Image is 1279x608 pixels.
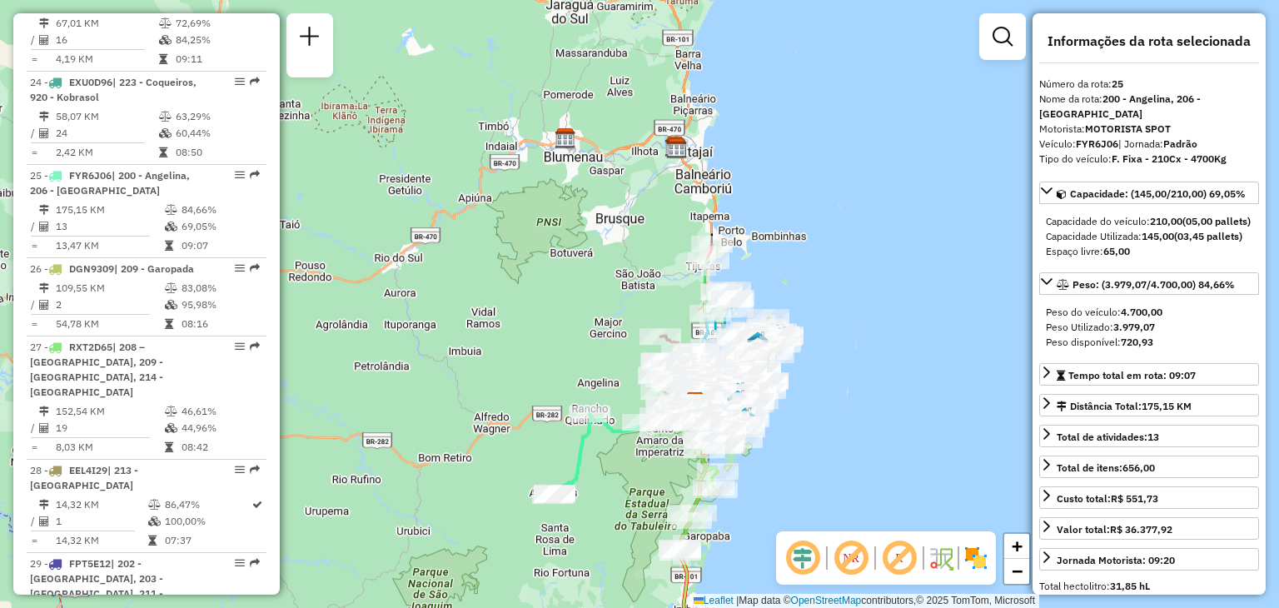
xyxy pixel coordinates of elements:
td: / [30,125,38,142]
strong: 13 [1147,431,1159,443]
td: 54,78 KM [55,316,164,332]
td: 14,32 KM [55,532,147,549]
td: / [30,218,38,235]
h4: Informações da rota selecionada [1039,33,1259,49]
td: = [30,144,38,161]
td: 100,00% [164,513,251,530]
i: Tempo total em rota [165,442,173,452]
strong: MOTORISTA SPOT [1085,122,1171,135]
span: | [736,595,739,606]
td: 63,29% [175,108,259,125]
td: / [30,297,38,313]
i: % de utilização do peso [165,406,177,416]
img: CDD Blumenau [555,127,576,149]
div: Peso Utilizado: [1046,320,1252,335]
td: = [30,237,38,254]
strong: (05,00 pallets) [1182,215,1251,227]
strong: 3.979,07 [1113,321,1155,333]
div: Distância Total: [1057,399,1192,414]
td: = [30,439,38,456]
td: = [30,316,38,332]
strong: Padrão [1163,137,1197,150]
em: Rota exportada [250,170,260,180]
span: 26 - [30,262,194,275]
em: Rota exportada [250,77,260,87]
a: Exibir filtros [986,20,1019,53]
td: 09:07 [181,237,260,254]
i: Distância Total [39,283,49,293]
div: Jornada Motorista: 09:20 [1057,553,1175,568]
td: 109,55 KM [55,280,164,297]
td: 152,54 KM [55,403,164,420]
strong: 31,85 hL [1110,580,1150,592]
img: 2311 - Warecloud Vargem do Bom Jesus [769,326,790,347]
td: 08:42 [181,439,260,456]
div: Número da rota: [1039,77,1259,92]
span: RXT2D65 [69,341,112,353]
strong: 656,00 [1122,461,1155,474]
i: Total de Atividades [39,222,49,232]
i: Tempo total em rota [148,536,157,546]
td: / [30,32,38,48]
span: | 200 - Angelina, 206 - [GEOGRAPHIC_DATA] [30,169,190,197]
td: 16 [55,32,158,48]
em: Rota exportada [250,263,260,273]
div: Espaço livre: [1046,244,1252,259]
span: Total de atividades: [1057,431,1159,443]
div: Capacidade do veículo: [1046,214,1252,229]
strong: 65,00 [1103,245,1130,257]
td: 72,69% [175,15,259,32]
em: Opções [235,77,245,87]
a: Tempo total em rota: 09:07 [1039,363,1259,386]
span: FYR6J06 [69,169,112,182]
i: Distância Total [39,112,49,122]
em: Rota exportada [250,558,260,568]
i: % de utilização da cubagem [165,222,177,232]
i: Distância Total [39,18,49,28]
i: Distância Total [39,205,49,215]
em: Opções [235,341,245,351]
a: Total de itens:656,00 [1039,456,1259,478]
td: 19 [55,420,164,436]
a: Nova sessão e pesquisa [293,20,326,57]
span: EXU0D96 [69,76,112,88]
i: Total de Atividades [39,300,49,310]
strong: F. Fixa - 210Cx - 4700Kg [1112,152,1227,165]
td: 69,05% [181,218,260,235]
td: 46,61% [181,403,260,420]
img: CDD Itajaí [664,136,686,157]
img: Fluxo de ruas [928,545,954,571]
td: 24 [55,125,158,142]
div: Capacidade Utilizada: [1046,229,1252,244]
td: 09:11 [175,51,259,67]
td: 2,42 KM [55,144,158,161]
strong: 25 [1112,77,1123,90]
a: Valor total:R$ 36.377,92 [1039,517,1259,540]
a: Jornada Motorista: 09:20 [1039,548,1259,571]
div: Veículo: [1039,137,1259,152]
img: Exibir/Ocultar setores [963,545,989,571]
i: % de utilização do peso [159,18,172,28]
span: 27 - [30,341,163,398]
span: Peso: (3.979,07/4.700,00) 84,66% [1072,278,1235,291]
i: Rota otimizada [252,500,262,510]
td: 44,96% [181,420,260,436]
img: CDD Florianópolis [684,391,706,413]
strong: (03,45 pallets) [1174,230,1242,242]
span: − [1012,561,1023,581]
em: Opções [235,170,245,180]
a: Zoom out [1004,559,1029,584]
td: 175,15 KM [55,202,164,218]
strong: R$ 551,73 [1111,492,1158,505]
span: FPT5E12 [69,557,111,570]
span: Ocultar deslocamento [783,538,823,578]
i: % de utilização da cubagem [148,516,161,526]
a: Zoom in [1004,534,1029,559]
em: Rota exportada [250,465,260,475]
strong: 720,93 [1121,336,1153,348]
td: 8,03 KM [55,439,164,456]
img: 2368 - Warecloud Autódromo [734,406,756,428]
span: 25 - [30,169,190,197]
strong: FYR6J06 [1076,137,1118,150]
div: Capacidade: (145,00/210,00) 69,05% [1039,207,1259,266]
